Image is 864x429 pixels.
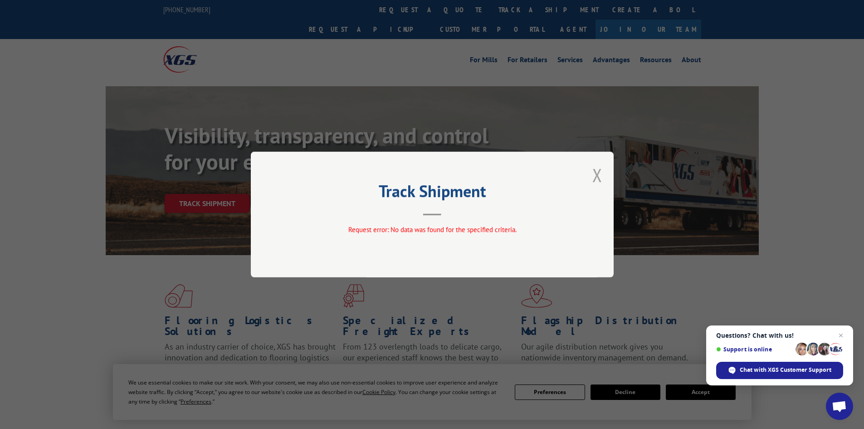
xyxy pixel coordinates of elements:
[716,332,843,339] span: Questions? Chat with us!
[716,346,792,353] span: Support is online
[592,163,602,187] button: Close modal
[348,225,516,234] span: Request error: No data was found for the specified criteria.
[826,393,853,420] a: Open chat
[296,185,568,202] h2: Track Shipment
[716,362,843,379] span: Chat with XGS Customer Support
[740,366,831,374] span: Chat with XGS Customer Support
